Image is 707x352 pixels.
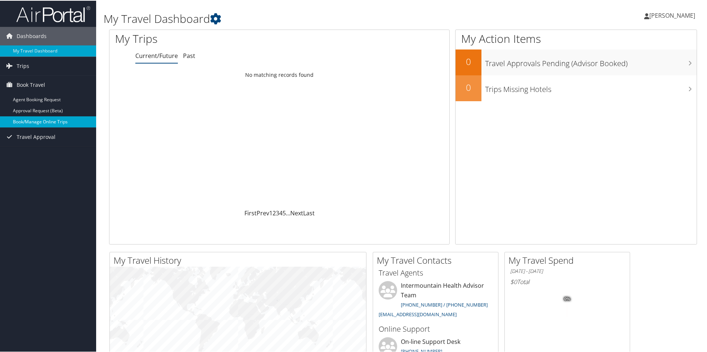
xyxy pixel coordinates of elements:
[379,310,457,317] a: [EMAIL_ADDRESS][DOMAIN_NAME]
[456,30,697,46] h1: My Action Items
[276,208,279,216] a: 3
[114,253,366,266] h2: My Travel History
[17,75,45,93] span: Book Travel
[456,49,697,75] a: 0Travel Approvals Pending (Advisor Booked)
[508,253,630,266] h2: My Travel Spend
[283,208,286,216] a: 5
[303,208,315,216] a: Last
[379,323,493,334] h3: Online Support
[564,296,570,301] tspan: 0%
[135,51,178,59] a: Current/Future
[456,75,697,100] a: 0Trips Missing Hotels
[510,267,624,274] h6: [DATE] - [DATE]
[401,301,488,307] a: [PHONE_NUMBER] / [PHONE_NUMBER]
[377,253,498,266] h2: My Travel Contacts
[279,208,283,216] a: 4
[17,127,55,146] span: Travel Approval
[456,81,481,93] h2: 0
[257,208,269,216] a: Prev
[286,208,290,216] span: …
[244,208,257,216] a: First
[456,55,481,67] h2: 0
[273,208,276,216] a: 2
[379,267,493,277] h3: Travel Agents
[183,51,195,59] a: Past
[115,30,302,46] h1: My Trips
[17,56,29,75] span: Trips
[510,277,517,285] span: $0
[644,4,703,26] a: [PERSON_NAME]
[510,277,624,285] h6: Total
[485,54,697,68] h3: Travel Approvals Pending (Advisor Booked)
[17,26,47,45] span: Dashboards
[269,208,273,216] a: 1
[104,10,503,26] h1: My Travel Dashboard
[290,208,303,216] a: Next
[375,280,496,320] li: Intermountain Health Advisor Team
[16,5,90,22] img: airportal-logo.png
[485,80,697,94] h3: Trips Missing Hotels
[649,11,695,19] span: [PERSON_NAME]
[109,68,449,81] td: No matching records found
